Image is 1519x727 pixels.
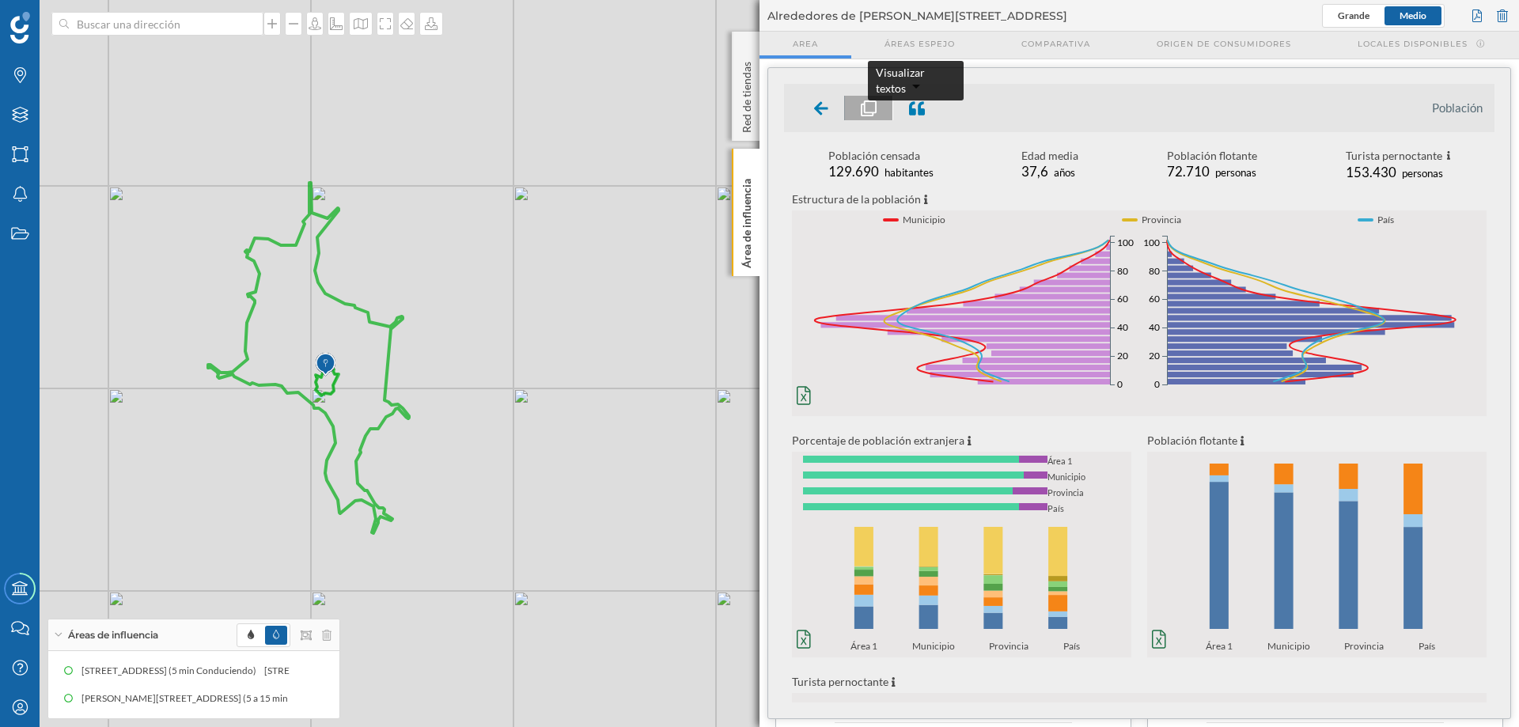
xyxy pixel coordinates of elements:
[1142,212,1181,228] span: Provincia
[885,38,955,50] span: Áreas espejo
[1143,237,1160,248] text: 100
[1021,148,1078,164] div: Edad media
[792,432,1131,449] p: Porcentaje de población extranjera
[32,11,88,25] span: Soporte
[1063,638,1085,657] span: País
[792,673,1487,690] p: Turista pernoctante
[1149,350,1160,362] text: 20
[1117,321,1128,333] text: 40
[316,349,335,381] img: Marker
[1419,638,1440,657] span: País
[1167,163,1210,180] span: 72.710
[912,638,960,657] span: Municipio
[1344,638,1388,657] span: Provincia
[1358,38,1468,50] span: Locales disponibles
[1267,638,1315,657] span: Municipio
[1346,164,1396,180] span: 153.430
[1149,321,1160,333] text: 40
[1215,166,1256,179] span: personas
[10,12,30,44] img: Geoblink Logo
[989,638,1033,657] span: Provincia
[1400,9,1426,21] span: Medio
[1117,378,1123,390] text: 0
[767,8,1067,24] span: Alrededores de [PERSON_NAME][STREET_ADDRESS]
[1167,148,1257,164] div: Población flotante
[792,191,1487,207] p: Estructura de la población
[1117,350,1128,362] text: 20
[1149,293,1160,305] text: 60
[68,628,158,642] span: Áreas de influencia
[850,638,882,657] span: Área 1
[1147,432,1487,449] p: Población flotante
[1346,148,1451,165] div: Turista pernoctante
[739,172,755,268] p: Área de influencia
[1377,212,1394,228] span: País
[1206,638,1237,657] span: Área 1
[1117,293,1128,305] text: 60
[1054,166,1075,179] span: años
[81,663,264,679] div: [STREET_ADDRESS] (5 min Conduciendo)
[264,663,447,679] div: [STREET_ADDRESS] (5 min Conduciendo)
[885,166,934,179] span: habitantes
[1157,38,1291,50] span: Origen de consumidores
[1021,163,1048,180] span: 37,6
[1402,167,1443,180] span: personas
[793,38,818,50] span: Area
[876,65,956,97] div: Visualizar textos
[1149,265,1160,277] text: 80
[1117,237,1134,248] text: 100
[828,163,879,180] span: 129.690
[1021,38,1090,50] span: Comparativa
[828,148,934,164] div: Población censada
[903,212,945,228] span: Municipio
[739,55,755,133] p: Red de tiendas
[1117,265,1128,277] text: 80
[81,691,358,706] div: [PERSON_NAME][STREET_ADDRESS] (5 a 15 min Conduciendo)
[1338,9,1369,21] span: Grande
[1154,378,1160,390] text: 0
[1432,100,1483,115] li: Población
